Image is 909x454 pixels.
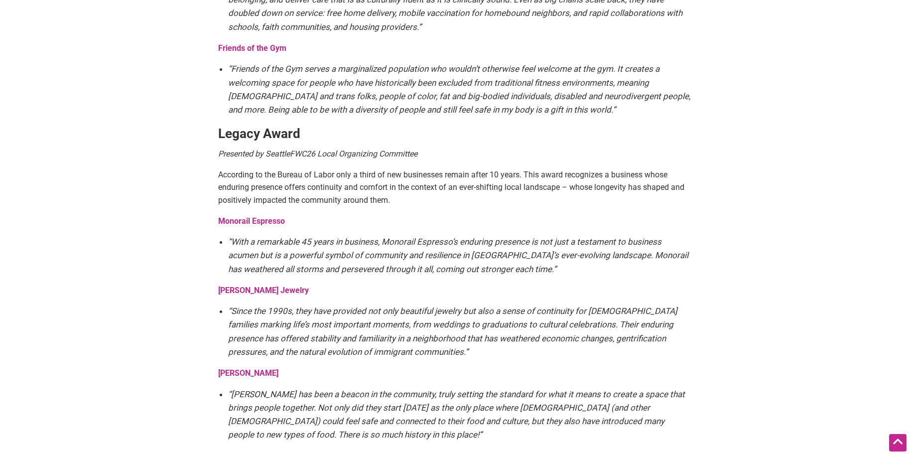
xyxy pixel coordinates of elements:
a: Friends of the Gym [218,43,286,53]
strong: Legacy Award [218,126,300,141]
a: [PERSON_NAME] [218,368,278,378]
div: Scroll Back to Top [889,434,907,452]
em: Presented by SeattleFWC26 Local Organizing Committee [218,149,417,158]
em: “With a remarkable 45 years in business, Monorail Espresso’s enduring presence is not just a test... [228,237,688,274]
a: Monorail Espresso [218,216,285,226]
em: “[PERSON_NAME] has been a beacon in the community, truly setting the standard for what it means t... [228,389,685,440]
em: “Friends of the Gym serves a marginalized population who wouldn’t otherwise feel welcome at the g... [228,64,690,115]
p: According to the Bureau of Labor only a third of new businesses remain after 10 years. This award... [218,168,691,207]
a: [PERSON_NAME] Jewelry [218,286,309,295]
em: “Since the 1990s, they have provided not only beautiful jewelry but also a sense of continuity fo... [228,306,677,357]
